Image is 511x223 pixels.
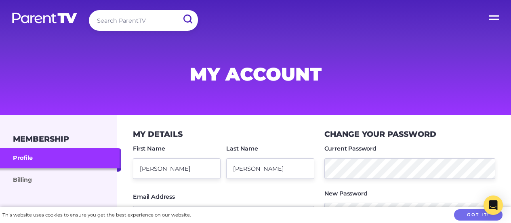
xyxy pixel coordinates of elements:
[133,194,175,200] label: Email Address
[133,130,183,139] h3: My Details
[13,134,69,144] h3: Membership
[454,209,503,221] button: Got it!
[2,211,191,219] div: This website uses cookies to ensure you get the best experience on our website.
[324,191,368,196] label: New Password
[11,12,78,24] img: parenttv-logo-white.4c85aaf.svg
[61,66,450,82] h1: My Account
[324,146,376,151] label: Current Password
[226,146,258,151] label: Last Name
[89,10,198,31] input: Search ParentTV
[484,195,503,215] div: Open Intercom Messenger
[177,10,198,28] input: Submit
[324,130,436,139] h3: Change your Password
[133,146,165,151] label: First Name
